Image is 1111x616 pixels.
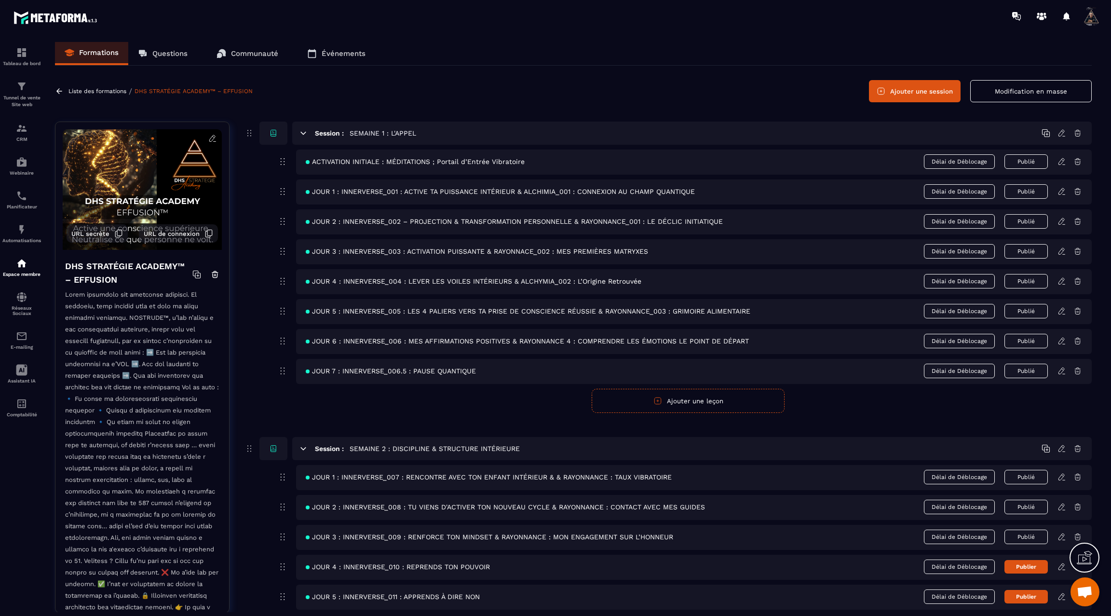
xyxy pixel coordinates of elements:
p: Webinaire [2,170,41,176]
span: Délai de Déblocage [924,560,995,574]
span: JOUR 1 : INNERVERSE_007 : RENCONTRE AVEC TON ENFANT INTÉRIEUR & & RAYONNANCE : TAUX VIBRATOIRE [306,473,672,481]
p: Événements [322,49,366,58]
span: Délai de Déblocage [924,214,995,229]
p: Tunnel de vente Site web [2,95,41,108]
span: JOUR 4 : INNERVERSE_004 : LEVER LES VOILES INTÉRIEURS & ALCHYMIA_002 : L’Origine Retrouvée [306,277,641,285]
button: Publié [1004,364,1048,378]
span: JOUR 3 : INNERVERSE_003 : ACTIVATION PUISSANTE & RAYONNACE_002 : MES PREMIÈRES MATRYXES [306,247,648,255]
span: JOUR 1 : INNERVERSE_001 : ACTIVE TA PUISSANCE INTÉRIEUR & ALCHIMIA_001 : CONNEXION AU CHAMP QUANT... [306,188,695,195]
a: automationsautomationsAutomatisations [2,217,41,250]
button: Publié [1004,500,1048,514]
a: formationformationTableau de bord [2,40,41,73]
a: Communauté [207,42,288,65]
button: Publié [1004,470,1048,484]
p: Comptabilité [2,412,41,417]
span: Délai de Déblocage [924,184,995,199]
a: emailemailE-mailing [2,323,41,357]
span: JOUR 7 : INNERVERSE_006.5 : PAUSE QUANTIQUE [306,367,476,375]
img: automations [16,224,27,235]
span: Délai de Déblocage [924,500,995,514]
p: Réseaux Sociaux [2,305,41,316]
span: JOUR 5 : INNERVERSE_011 : APPRENDS À DIRE NON [306,593,480,601]
span: JOUR 3 : INNERVERSE_009 : RENFORCE TON MINDSET & RAYONNANCE : MON ENGAGEMENT SUR L’HONNEUR [306,533,673,541]
p: Tableau de bord [2,61,41,66]
button: Modification en masse [970,80,1092,102]
a: automationsautomationsWebinaire [2,149,41,183]
button: URL secrète [67,224,128,243]
p: Formations [79,48,119,57]
p: Communauté [231,49,278,58]
a: Liste des formations [68,88,126,95]
span: ACTIVATION INITIALE : MÉDITATIONS ; Portail d’Entrée Vibratoire [306,158,525,165]
span: JOUR 6 : INNERVERSE_006 : MES AFFIRMATIONS POSITIVES & RAYONNANCE 4 : COMPRENDRE LES ÉMOTIONS LE ... [306,337,749,345]
a: formationformationCRM [2,115,41,149]
button: Publié [1004,154,1048,169]
button: Publié [1004,184,1048,199]
span: Délai de Déblocage [924,530,995,544]
button: Publier [1004,560,1048,574]
a: Questions [128,42,197,65]
p: Automatisations [2,238,41,243]
button: Publié [1004,334,1048,348]
span: Délai de Déblocage [924,589,995,604]
div: Ouvrir le chat [1070,577,1099,606]
img: accountant [16,398,27,410]
a: Événements [298,42,375,65]
button: Publié [1004,214,1048,229]
h6: Session : [315,129,344,137]
a: Assistant IA [2,357,41,391]
span: Délai de Déblocage [924,364,995,378]
a: social-networksocial-networkRéseaux Sociaux [2,284,41,323]
p: E-mailing [2,344,41,350]
a: Formations [55,42,128,65]
button: Ajouter une session [869,80,961,102]
img: social-network [16,291,27,303]
span: Délai de Déblocage [924,334,995,348]
a: accountantaccountantComptabilité [2,391,41,424]
button: Ajouter une leçon [592,389,785,413]
p: Planificateur [2,204,41,209]
img: formation [16,47,27,58]
a: schedulerschedulerPlanificateur [2,183,41,217]
img: automations [16,156,27,168]
h5: SEMAINE 2 : DISCIPLINE & STRUCTURE INTÉRIEURE [350,444,520,453]
button: Publier [1004,590,1048,603]
img: scheduler [16,190,27,202]
button: Publié [1004,244,1048,259]
button: Publié [1004,304,1048,318]
button: URL de connexion [139,224,218,243]
span: JOUR 2 : INNERVERSE_002 – PROJECTION & TRANSFORMATION PERSONNELLE & RAYONNANCE_001 : LE DÉCLIC IN... [306,218,723,225]
span: Délai de Déblocage [924,304,995,318]
img: automations [16,258,27,269]
span: Délai de Déblocage [924,470,995,484]
span: JOUR 4 : INNERVERSE_010 : REPRENDS TON POUVOIR [306,563,490,571]
span: Délai de Déblocage [924,244,995,259]
img: formation [16,81,27,92]
img: background [63,129,222,250]
button: Publié [1004,530,1048,544]
a: formationformationTunnel de vente Site web [2,73,41,115]
span: JOUR 2 : INNERVERSE_008 : TU VIENS D'ACTIVER TON NOUVEAU CYCLE & RAYONNANCE : CONTACT AVEC MES GU... [306,503,705,511]
h6: Session : [315,445,344,452]
span: Délai de Déblocage [924,274,995,288]
span: / [129,87,132,96]
span: Délai de Déblocage [924,154,995,169]
button: Publié [1004,274,1048,288]
span: URL de connexion [144,230,200,237]
p: Questions [152,49,188,58]
img: email [16,330,27,342]
h5: SEMAINE 1 : L'APPEL [350,128,416,138]
p: CRM [2,137,41,142]
span: JOUR 5 : INNERVERSE_005 : LES 4 PALIERS VERS TA PRISE DE CONSCIENCE RÉUSSIE & RAYONNANCE_003 : GR... [306,307,750,315]
img: logo [14,9,100,27]
a: DHS STRATÉGIE ACADEMY™ – EFFUSION [135,88,253,95]
img: formation [16,123,27,134]
h4: DHS STRATÉGIE ACADEMY™ – EFFUSION [65,260,192,287]
p: Espace membre [2,272,41,277]
a: automationsautomationsEspace membre [2,250,41,284]
p: Assistant IA [2,378,41,383]
span: URL secrète [71,230,109,237]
